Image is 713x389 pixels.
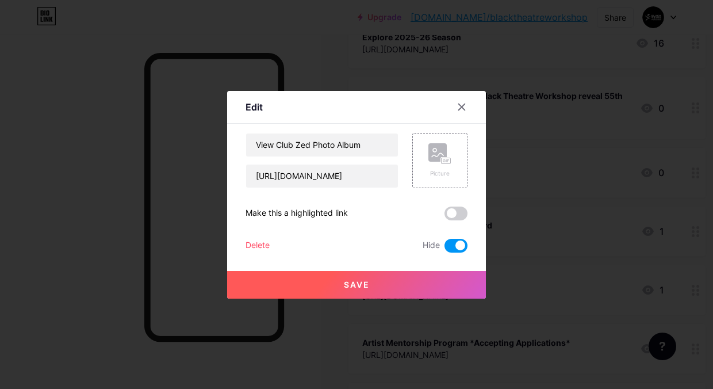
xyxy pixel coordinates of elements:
[246,134,398,157] input: Title
[246,239,270,253] div: Delete
[246,100,263,114] div: Edit
[344,280,370,289] span: Save
[246,207,348,220] div: Make this a highlighted link
[227,271,486,299] button: Save
[423,239,440,253] span: Hide
[246,165,398,188] input: URL
[428,169,451,178] div: Picture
